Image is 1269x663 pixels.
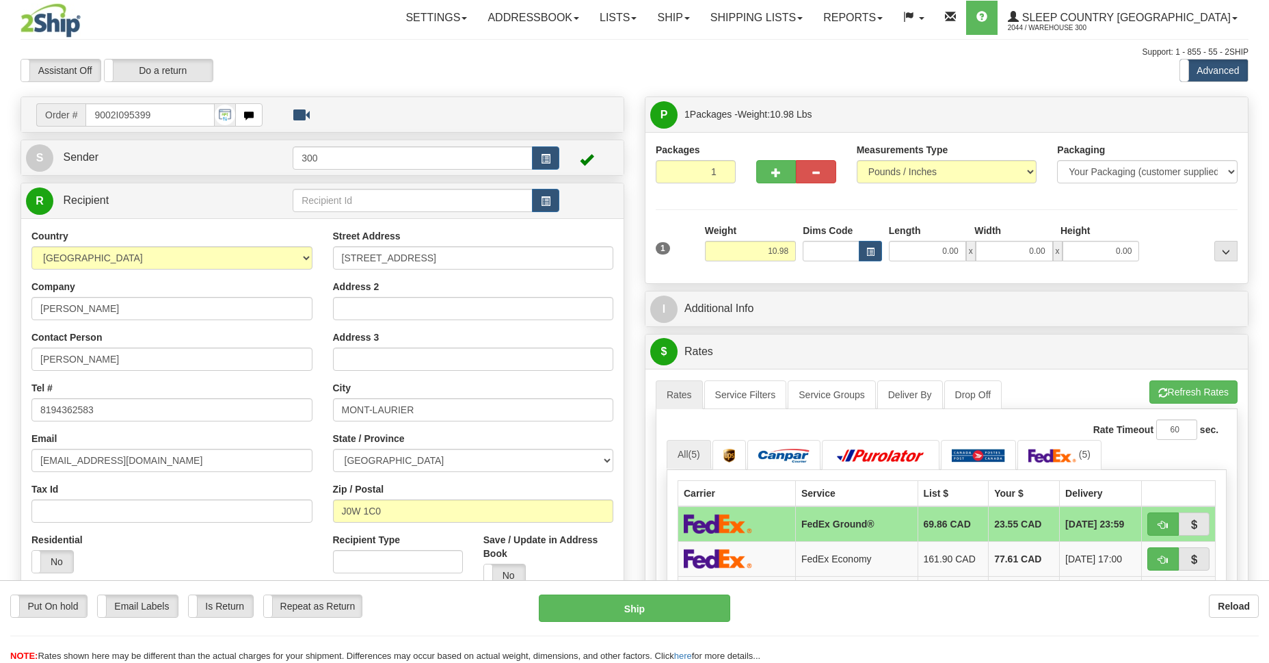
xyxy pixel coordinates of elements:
[674,651,692,661] a: here
[966,241,976,261] span: x
[333,246,614,270] input: Enter a location
[952,449,1006,463] img: Canada Post
[833,449,929,463] img: Purolator
[647,1,699,35] a: Ship
[998,1,1248,35] a: Sleep Country [GEOGRAPHIC_DATA] 2044 / Warehouse 300
[1214,241,1238,261] div: ...
[26,187,53,215] span: R
[31,330,102,344] label: Contact Person
[918,541,989,576] td: 161.90 CAD
[63,151,98,163] span: Sender
[1060,224,1091,237] label: Height
[1209,595,1259,618] button: Reload
[31,381,53,395] label: Tel #
[333,330,379,344] label: Address 3
[36,103,85,127] span: Order #
[989,506,1060,542] td: 23.55 CAD
[1008,21,1110,35] span: 2044 / Warehouse 300
[1053,241,1063,261] span: x
[877,380,943,409] a: Deliver By
[10,651,38,661] span: NOTE:
[650,101,678,129] span: P
[31,280,75,294] label: Company
[650,295,1243,323] a: IAdditional Info
[738,109,812,120] span: Weight:
[989,541,1060,576] td: 77.61 CAD
[1065,552,1122,566] span: [DATE] 17:00
[689,449,700,460] span: (5)
[684,549,752,569] img: FedEx Express®
[803,224,853,237] label: Dims Code
[293,189,533,212] input: Recipient Id
[667,440,711,469] a: All
[26,144,53,172] span: S
[1028,449,1076,463] img: FedEx Express®
[656,143,700,157] label: Packages
[26,144,293,172] a: S Sender
[105,60,213,81] label: Do a return
[1200,423,1218,437] label: sec.
[650,338,678,365] span: $
[98,595,178,617] label: Email Labels
[795,480,918,506] th: Service
[333,432,405,445] label: State / Province
[723,449,735,463] img: UPS
[1093,423,1153,437] label: Rate Timeout
[21,60,101,81] label: Assistant Off
[333,280,379,294] label: Address 2
[795,541,918,576] td: FedEx Economy
[477,1,589,35] a: Addressbook
[333,533,401,547] label: Recipient Type
[770,109,794,120] span: 10.98
[1180,60,1248,81] label: Advanced
[797,109,812,120] span: Lbs
[944,380,1002,409] a: Drop Off
[889,224,921,237] label: Length
[31,533,83,547] label: Residential
[189,595,253,617] label: Is Return
[333,229,401,243] label: Street Address
[264,595,362,617] label: Repeat as Return
[656,380,703,409] a: Rates
[11,595,87,617] label: Put On hold
[678,480,796,506] th: Carrier
[483,533,613,560] label: Save / Update in Address Book
[31,432,57,445] label: Email
[918,506,989,542] td: 69.86 CAD
[26,187,263,215] a: R Recipient
[1149,380,1238,404] button: Refresh Rates
[21,47,1248,58] div: Support: 1 - 855 - 55 - 2SHIP
[32,551,73,573] label: No
[1065,517,1124,531] span: [DATE] 23:59
[684,101,812,128] span: Packages -
[656,242,670,255] span: 1
[795,506,918,542] td: FedEx Ground®
[1060,480,1142,506] th: Delivery
[700,1,813,35] a: Shipping lists
[215,105,235,125] img: API
[684,514,752,534] img: FedEx Express®
[1079,449,1091,460] span: (5)
[1057,143,1105,157] label: Packaging
[857,143,948,157] label: Measurements Type
[989,576,1060,611] td: 94.89 CAD
[684,109,690,120] span: 1
[758,449,810,463] img: Canpar
[813,1,893,35] a: Reports
[1218,601,1250,612] b: Reload
[918,480,989,506] th: List $
[989,480,1060,506] th: Your $
[788,380,875,409] a: Service Groups
[21,3,81,38] img: logo2044.jpg
[589,1,647,35] a: Lists
[705,224,736,237] label: Weight
[63,194,109,206] span: Recipient
[333,381,351,395] label: City
[650,296,678,323] span: I
[1019,12,1231,23] span: Sleep Country [GEOGRAPHIC_DATA]
[31,482,58,496] label: Tax Id
[795,576,918,611] td: FedEx 2Day®
[918,576,989,611] td: 211.21 CAD
[333,482,384,496] label: Zip / Postal
[484,564,525,586] label: No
